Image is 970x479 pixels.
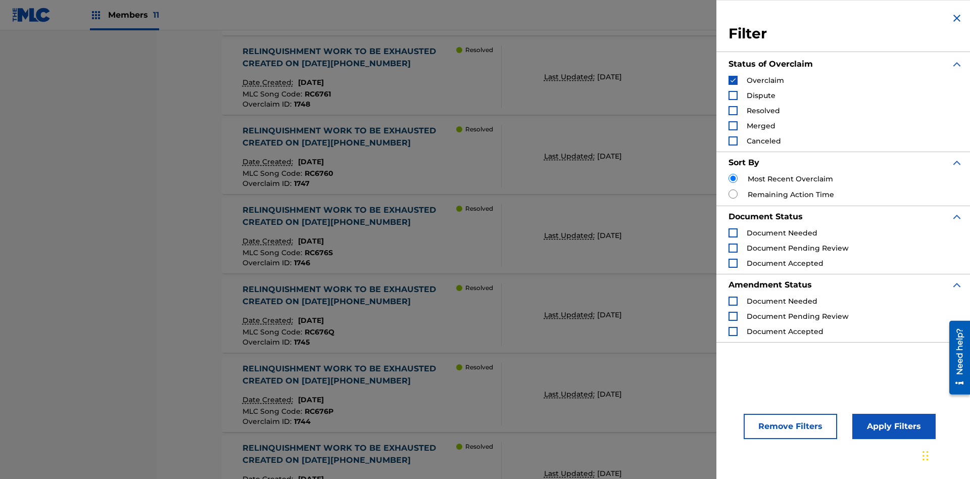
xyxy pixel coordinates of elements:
p: Resolved [465,363,493,372]
span: Overclaim ID : [243,338,294,347]
p: Date Created: [243,157,296,167]
span: Overclaim ID : [243,100,294,109]
p: Last Updated: [544,389,597,400]
button: Remove Filters [744,414,837,439]
h3: Filter [729,25,963,43]
span: Members [108,9,159,21]
span: Document Needed [747,228,817,237]
a: RELINQUISHMENT WORK TO BE EXHAUSTED CREATED ON [DATE][PHONE_NUMBER]Date Created:[DATE]MLC Song Co... [222,356,905,432]
iframe: Chat Widget [919,430,970,479]
div: RELINQUISHMENT WORK TO BE EXHAUSTED CREATED ON [DATE][PHONE_NUMBER] [243,442,457,466]
span: Dispute [747,91,775,100]
span: RC6760 [305,169,333,178]
p: Date Created: [243,77,296,88]
div: RELINQUISHMENT WORK TO BE EXHAUSTED CREATED ON [DATE][PHONE_NUMBER] [243,45,457,70]
span: Document Accepted [747,259,823,268]
label: Most Recent Overclaim [748,174,833,184]
strong: Sort By [729,158,759,167]
span: 11 [153,10,159,20]
span: [DATE] [597,231,622,240]
div: Drag [923,441,929,471]
a: RELINQUISHMENT WORK TO BE EXHAUSTED CREATED ON [DATE][PHONE_NUMBER]Date Created:[DATE]MLC Song Co... [222,39,905,115]
img: close [951,12,963,24]
div: RELINQUISHMENT WORK TO BE EXHAUSTED CREATED ON [DATE][PHONE_NUMBER] [243,125,457,149]
span: Document Accepted [747,327,823,336]
span: [DATE] [298,236,324,246]
span: Resolved [747,106,780,115]
span: Document Needed [747,297,817,306]
span: MLC Song Code : [243,89,305,99]
div: RELINQUISHMENT WORK TO BE EXHAUSTED CREATED ON [DATE][PHONE_NUMBER] [243,283,457,308]
strong: Amendment Status [729,280,812,290]
p: Last Updated: [544,310,597,320]
span: [DATE] [597,72,622,81]
span: MLC Song Code : [243,248,305,257]
span: Document Pending Review [747,244,849,253]
div: RELINQUISHMENT WORK TO BE EXHAUSTED CREATED ON [DATE][PHONE_NUMBER] [243,204,457,228]
span: Overclaim ID : [243,179,294,188]
a: RELINQUISHMENT WORK TO BE EXHAUSTED CREATED ON [DATE][PHONE_NUMBER]Date Created:[DATE]MLC Song Co... [222,118,905,194]
span: Canceled [747,136,781,146]
span: [DATE] [298,316,324,325]
p: Resolved [465,45,493,55]
p: Resolved [465,442,493,451]
p: Last Updated: [544,151,597,162]
p: Last Updated: [544,230,597,241]
p: Date Created: [243,395,296,405]
span: [DATE] [298,395,324,404]
img: expand [951,157,963,169]
span: Overclaim ID : [243,417,294,426]
span: Document Pending Review [747,312,849,321]
img: expand [951,279,963,291]
span: 1744 [294,417,311,426]
span: Overclaim [747,76,784,85]
strong: Status of Overclaim [729,59,813,69]
iframe: Resource Center [942,317,970,400]
p: Resolved [465,125,493,134]
span: RC676S [305,248,333,257]
button: Apply Filters [852,414,936,439]
img: MLC Logo [12,8,51,22]
p: Date Created: [243,236,296,247]
img: Top Rightsholders [90,9,102,21]
img: expand [951,211,963,223]
img: expand [951,58,963,70]
span: 1748 [294,100,310,109]
span: MLC Song Code : [243,327,305,337]
span: Overclaim ID : [243,258,294,267]
span: 1746 [294,258,310,267]
a: RELINQUISHMENT WORK TO BE EXHAUSTED CREATED ON [DATE][PHONE_NUMBER]Date Created:[DATE]MLC Song Co... [222,198,905,273]
img: checkbox [730,77,737,84]
span: [DATE] [597,469,622,478]
p: Last Updated: [544,72,597,82]
span: 1747 [294,179,310,188]
strong: Document Status [729,212,803,221]
a: RELINQUISHMENT WORK TO BE EXHAUSTED CREATED ON [DATE][PHONE_NUMBER]Date Created:[DATE]MLC Song Co... [222,277,905,353]
span: MLC Song Code : [243,407,305,416]
span: [DATE] [298,78,324,87]
span: [DATE] [597,152,622,161]
div: RELINQUISHMENT WORK TO BE EXHAUSTED CREATED ON [DATE][PHONE_NUMBER] [243,363,457,387]
span: [DATE] [298,157,324,166]
label: Remaining Action Time [748,189,834,200]
span: RC676P [305,407,333,416]
p: Date Created: [243,315,296,326]
span: MLC Song Code : [243,169,305,178]
span: RC676Q [305,327,334,337]
span: Merged [747,121,775,130]
p: Last Updated: [544,468,597,479]
p: Resolved [465,283,493,293]
span: 1745 [294,338,310,347]
span: [DATE] [597,310,622,319]
span: RC6761 [305,89,331,99]
p: Resolved [465,204,493,213]
span: [DATE] [597,390,622,399]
